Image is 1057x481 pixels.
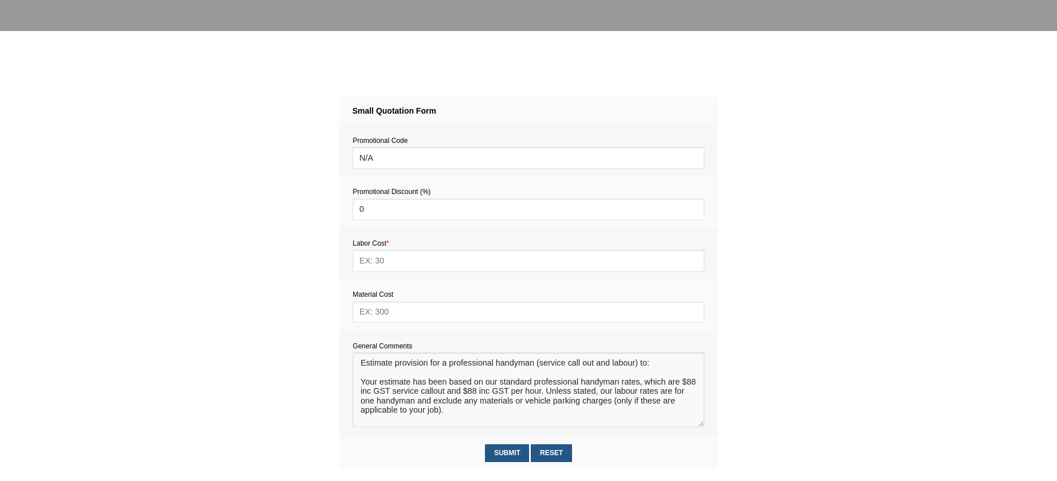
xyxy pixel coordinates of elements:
input: Submit [485,444,529,462]
input: EX: 30 [353,250,704,271]
span: Labor Cost [353,239,389,247]
span: Promotional Code [353,137,408,145]
input: Reset [531,444,571,462]
input: EX: 300 [353,301,704,323]
span: Promotional Discount (%) [353,188,430,196]
strong: Small Quotation Form [353,106,436,115]
span: Material Cost [353,290,393,298]
span: General Comments [353,342,412,350]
